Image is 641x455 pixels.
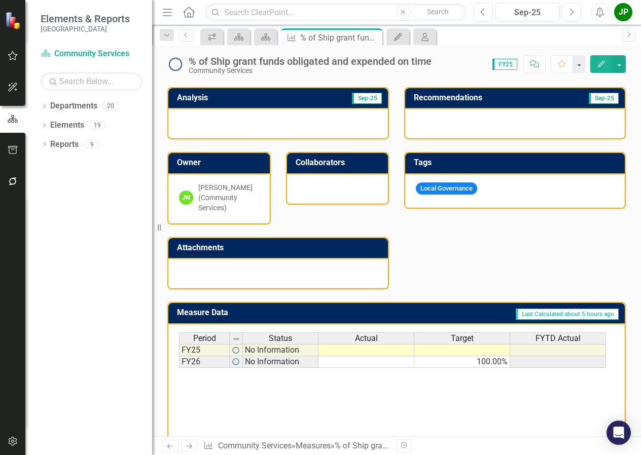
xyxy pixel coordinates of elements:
h3: Owner [177,158,265,167]
h3: Tags [414,158,620,167]
img: RFFIe5fH8O4AAAAASUVORK5CYII= [232,346,240,354]
div: Sep-25 [499,7,556,19]
span: Last Calculated about 5 hours ago [516,309,619,320]
span: Local Governance [416,182,477,195]
input: Search ClearPoint... [205,4,466,21]
span: FYTD Actual [536,334,581,343]
a: Community Services [218,441,292,450]
button: Search [413,5,464,19]
button: JP [614,3,632,21]
td: 100.00% [414,356,510,368]
img: RFFIe5fH8O4AAAAASUVORK5CYII= [232,358,240,366]
td: FY26 [179,356,230,368]
div: % of Ship grant funds obligated and expended on time [335,441,529,450]
a: Measures [296,441,331,450]
div: 20 [102,102,119,110]
a: Elements [50,120,84,131]
h3: Measure Data [177,308,323,317]
span: Period [193,334,216,343]
h3: Analysis [177,93,280,102]
td: No Information [243,344,318,356]
span: Sep-25 [352,93,382,104]
img: No Information [167,56,184,72]
span: Search [427,8,449,16]
span: Status [269,334,292,343]
a: Reports [50,139,79,150]
h3: Attachments [177,243,383,252]
h3: Recommendations [414,93,556,102]
button: Sep-25 [495,3,559,21]
div: Community Services [189,67,432,74]
span: Elements & Reports [41,13,130,25]
span: FY25 [492,59,517,70]
h3: Collaborators [296,158,383,167]
input: Search Below... [41,72,142,90]
div: 19 [89,121,105,130]
span: Actual [355,334,378,343]
div: 9 [84,140,100,148]
img: ClearPoint Strategy [5,11,23,29]
div: JW [179,191,193,205]
div: Open Intercom Messenger [607,421,631,445]
td: FY25 [179,344,230,356]
div: % of Ship grant funds obligated and expended on time [300,31,380,44]
div: » » [203,440,389,452]
a: Community Services [41,48,142,60]
img: 8DAGhfEEPCf229AAAAAElFTkSuQmCC [232,335,240,343]
td: No Information [243,356,318,368]
a: Departments [50,100,97,112]
span: Sep-25 [589,93,619,104]
span: Target [451,334,474,343]
div: % of Ship grant funds obligated and expended on time [189,56,432,67]
small: [GEOGRAPHIC_DATA] [41,25,130,33]
div: [PERSON_NAME] (Community Services) [198,182,259,213]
